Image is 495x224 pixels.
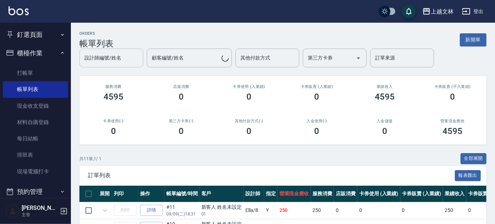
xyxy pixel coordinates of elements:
th: 店販消費 [334,186,357,202]
button: 釘選頁面 [3,26,68,44]
a: 現金收支登錄 [3,98,68,114]
td: #11 [165,202,200,219]
a: 現場電腦打卡 [3,163,68,180]
td: 250 [278,202,311,219]
button: 預約管理 [3,183,68,201]
button: 新開單 [460,33,486,46]
p: 01 [201,211,242,217]
td: 0 [334,202,357,219]
a: 打帳單 [3,65,68,81]
th: 業績收入 [443,186,466,202]
a: 排班表 [3,147,68,163]
span: 訂單列表 [88,172,455,179]
th: 指定 [264,186,278,202]
h2: 其他付款方式(-) [224,119,274,123]
h3: 0 [246,126,251,136]
button: 上越文林 [419,4,456,19]
th: 展開 [98,186,112,202]
h2: 卡券販賣 (入業績) [291,84,342,89]
th: 卡券使用 (入業績) [357,186,400,202]
p: 09/09 (二) 18:31 [166,211,198,217]
h2: 店販消費 [156,84,206,89]
button: save [402,4,416,18]
a: 帳單列表 [3,81,68,97]
th: 操作 [138,186,165,202]
td: 250 [311,202,334,219]
td: 0 [400,202,443,219]
h3: 0 [315,126,319,136]
td: 0 [357,202,400,219]
th: 設計師 [244,186,264,202]
h2: 卡券販賣 (不入業績) [427,84,478,89]
h2: 業績收入 [359,84,410,89]
td: Ella /8 [244,202,264,219]
h2: 入金使用(-) [291,119,342,123]
h3: 0 [382,126,387,136]
div: 新客人 姓名未設定 [201,203,242,211]
h5: [PERSON_NAME] [22,205,58,212]
td: 250 [443,202,466,219]
h3: 帳單列表 [79,39,113,49]
h2: 營業現金應收 [427,119,478,123]
h3: 4595 [443,126,462,136]
a: 新開單 [460,36,486,43]
h3: 4595 [375,92,395,102]
img: Person [6,204,20,218]
a: 每日結帳 [3,130,68,147]
h3: 0 [246,92,251,102]
a: 詳情 [140,205,163,216]
p: 主管 [22,212,58,218]
h3: 0 [179,126,184,136]
h2: ORDERS [79,31,113,36]
h3: 0 [179,92,184,102]
button: 報表匯出 [455,170,481,181]
h2: 卡券使用 (入業績) [224,84,274,89]
a: 材料自購登錄 [3,114,68,130]
div: 上越文林 [431,7,454,16]
h3: 服務消費 [88,84,139,89]
th: 列印 [112,186,138,202]
button: 登出 [459,5,486,18]
th: 客戶 [200,186,244,202]
h2: 入金儲值 [359,119,410,123]
td: Y [264,202,278,219]
h3: 0 [450,92,455,102]
h2: 第三方卡券(-) [156,119,206,123]
button: Open [353,52,364,64]
th: 帳單編號/時間 [165,186,200,202]
th: 營業現金應收 [278,186,311,202]
h2: 卡券使用(-) [88,119,139,123]
h3: 0 [315,92,319,102]
a: 報表匯出 [455,172,481,178]
button: 櫃檯作業 [3,44,68,62]
th: 服務消費 [311,186,334,202]
p: 共 11 筆, 1 / 1 [79,156,101,162]
h3: 0 [111,126,116,136]
img: Logo [9,6,29,15]
h3: 4595 [104,92,123,102]
button: 全部展開 [461,153,487,164]
th: 卡券販賣 (入業績) [400,186,443,202]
